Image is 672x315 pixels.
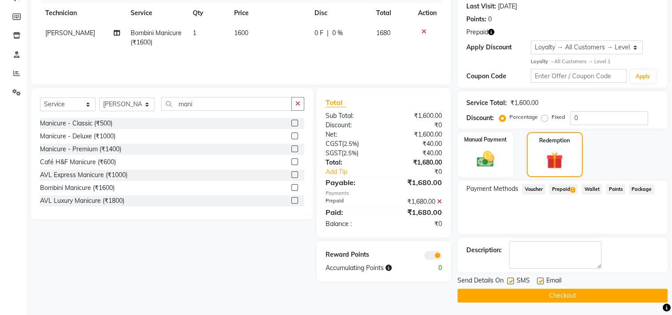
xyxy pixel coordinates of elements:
[384,149,449,158] div: ₹40.00
[531,58,554,65] strong: Loyalty →
[531,69,627,83] input: Enter Offer / Coupon Code
[384,121,449,130] div: ₹0
[466,246,502,255] div: Description:
[319,158,384,167] div: Total:
[319,149,384,158] div: ( )
[40,132,115,141] div: Manicure - Deluxe (₹1000)
[395,167,449,177] div: ₹0
[326,140,342,148] span: CGST
[161,97,292,111] input: Search or Scan
[384,111,449,121] div: ₹1,600.00
[471,149,500,170] img: _cash.svg
[466,98,507,108] div: Service Total:
[326,98,346,107] span: Total
[40,196,124,206] div: AVL Luxury Manicure (₹1800)
[326,149,342,157] span: SGST
[466,184,518,194] span: Payment Methods
[319,121,384,130] div: Discount:
[531,58,659,65] div: All Customers → Level 1
[413,3,442,23] th: Action
[327,28,329,38] span: |
[384,130,449,139] div: ₹1,600.00
[509,113,538,121] label: Percentage
[131,29,182,46] span: Bombini Manicure (₹1600)
[319,263,416,273] div: Accumulating Points
[384,177,449,188] div: ₹1,680.00
[319,139,384,149] div: ( )
[570,187,575,193] span: 1
[319,250,384,260] div: Reward Points
[344,140,357,147] span: 2.5%
[466,28,488,37] span: Prepaid
[40,183,115,193] div: Bombini Manicure (₹1600)
[457,276,504,287] span: Send Details On
[40,170,127,180] div: AVL Express Manicure (₹1000)
[314,28,323,38] span: 0 F
[326,190,442,197] div: Payments
[309,3,371,23] th: Disc
[416,263,449,273] div: 0
[466,2,496,11] div: Last Visit:
[464,136,507,144] label: Manual Payment
[187,3,229,23] th: Qty
[319,219,384,229] div: Balance :
[319,207,384,218] div: Paid:
[332,28,343,38] span: 0 %
[319,111,384,121] div: Sub Total:
[40,119,112,128] div: Manicure - Classic (₹500)
[466,72,530,81] div: Coupon Code
[606,184,625,194] span: Points
[125,3,187,23] th: Service
[384,207,449,218] div: ₹1,680.00
[319,167,394,177] a: Add Tip
[539,137,570,145] label: Redemption
[522,184,545,194] span: Voucher
[384,197,449,206] div: ₹1,680.00
[384,219,449,229] div: ₹0
[193,29,196,37] span: 1
[517,276,530,287] span: SMS
[552,113,565,121] label: Fixed
[319,130,384,139] div: Net:
[546,276,561,287] span: Email
[45,29,95,37] span: [PERSON_NAME]
[40,145,121,154] div: Manicure - Premium (₹1400)
[384,158,449,167] div: ₹1,680.00
[229,3,309,23] th: Price
[541,150,568,171] img: _gift.svg
[234,29,248,37] span: 1600
[384,139,449,149] div: ₹40.00
[466,113,494,123] div: Discount:
[488,15,492,24] div: 0
[343,149,357,157] span: 2.5%
[319,197,384,206] div: Prepaid
[40,157,116,167] div: Café H&F Manicure (₹600)
[498,2,517,11] div: [DATE]
[629,184,655,194] span: Package
[581,184,602,194] span: Wallet
[466,43,530,52] div: Apply Discount
[466,15,486,24] div: Points:
[376,29,390,37] span: 1680
[630,70,656,83] button: Apply
[40,3,125,23] th: Technician
[510,98,538,108] div: ₹1,600.00
[549,184,578,194] span: Prepaid
[457,289,668,303] button: Checkout
[371,3,413,23] th: Total
[319,177,384,188] div: Payable:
